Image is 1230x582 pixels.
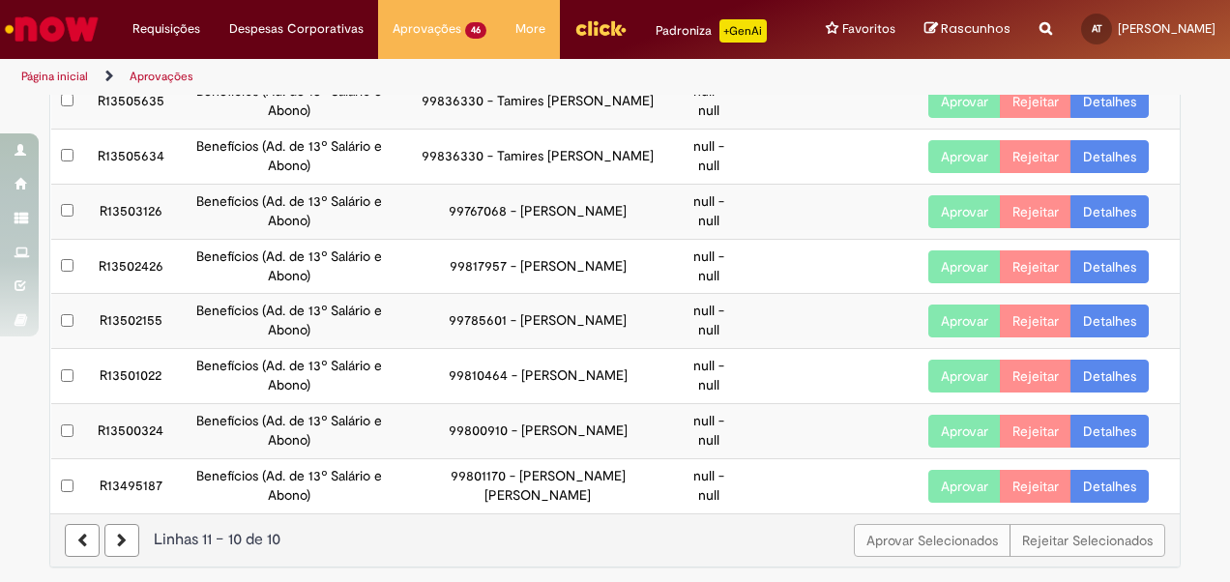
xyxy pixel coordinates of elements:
a: Detalhes [1070,415,1149,448]
button: Rejeitar [1000,360,1071,393]
span: Aprovações [393,19,461,39]
td: Benefícios (Ad. de 13º Salário e Abono) [179,129,401,184]
a: Detalhes [1070,195,1149,228]
a: Detalhes [1070,140,1149,173]
button: Rejeitar [1000,305,1071,337]
td: Benefícios (Ad. de 13º Salário e Abono) [179,404,401,459]
td: null - null [675,239,744,294]
td: R13495187 [83,459,179,513]
a: Página inicial [21,69,88,84]
a: Rascunhos [924,20,1010,39]
td: Benefícios (Ad. de 13º Salário e Abono) [179,459,401,513]
a: Detalhes [1070,85,1149,118]
td: Benefícios (Ad. de 13º Salário e Abono) [179,349,401,404]
td: 99836330 - Tamires [PERSON_NAME] [400,129,675,184]
td: Benefícios (Ad. de 13º Salário e Abono) [179,239,401,294]
button: Aprovar [928,85,1001,118]
td: 99810464 - [PERSON_NAME] [400,349,675,404]
td: R13500324 [83,404,179,459]
td: null - null [675,404,744,459]
td: 99836330 - Tamires [PERSON_NAME] [400,73,675,129]
button: Aprovar [928,140,1001,173]
span: Despesas Corporativas [229,19,364,39]
td: Benefícios (Ad. de 13º Salário e Abono) [179,184,401,239]
td: null - null [675,73,744,129]
button: Aprovar [928,195,1001,228]
div: Linhas 11 − 10 de 10 [65,529,1165,551]
span: More [515,19,545,39]
td: null - null [675,129,744,184]
td: R13503126 [83,184,179,239]
button: Aprovar [928,415,1001,448]
span: Requisições [132,19,200,39]
a: Aprovações [130,69,193,84]
span: Rascunhos [941,19,1010,38]
td: null - null [675,184,744,239]
button: Rejeitar [1000,250,1071,283]
td: Benefícios (Ad. de 13º Salário e Abono) [179,73,401,129]
a: Detalhes [1070,305,1149,337]
button: Rejeitar [1000,470,1071,503]
td: null - null [675,459,744,513]
span: Favoritos [842,19,895,39]
button: Rejeitar [1000,415,1071,448]
img: ServiceNow [2,10,102,48]
button: Rejeitar [1000,195,1071,228]
p: +GenAi [719,19,767,43]
span: AT [1092,22,1102,35]
td: R13505635 [83,73,179,129]
a: Detalhes [1070,360,1149,393]
td: R13501022 [83,349,179,404]
ul: Trilhas de página [15,59,805,95]
a: Detalhes [1070,470,1149,503]
span: [PERSON_NAME] [1118,20,1215,37]
button: Aprovar [928,250,1001,283]
span: 46 [465,22,486,39]
button: Rejeitar [1000,140,1071,173]
td: 99800910 - [PERSON_NAME] [400,404,675,459]
button: Rejeitar [1000,85,1071,118]
button: Aprovar [928,360,1001,393]
div: Padroniza [656,19,767,43]
td: R13502426 [83,239,179,294]
td: null - null [675,349,744,404]
td: 99767068 - [PERSON_NAME] [400,184,675,239]
a: Detalhes [1070,250,1149,283]
td: Benefícios (Ad. de 13º Salário e Abono) [179,294,401,349]
button: Aprovar [928,305,1001,337]
td: null - null [675,294,744,349]
td: R13505634 [83,129,179,184]
td: R13502155 [83,294,179,349]
img: click_logo_yellow_360x200.png [574,14,627,43]
td: 99817957 - [PERSON_NAME] [400,239,675,294]
button: Aprovar [928,470,1001,503]
td: 99785601 - [PERSON_NAME] [400,294,675,349]
td: 99801170 - [PERSON_NAME] [PERSON_NAME] [400,459,675,513]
